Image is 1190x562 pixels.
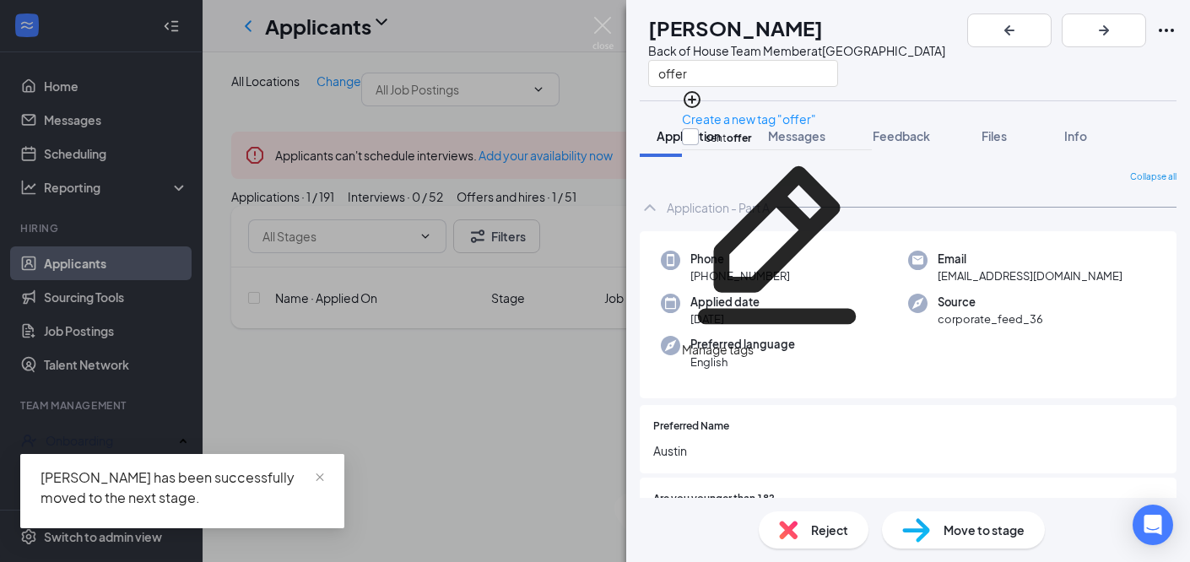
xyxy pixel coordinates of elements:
button: ArrowRight [1062,14,1146,47]
span: Austin [653,441,1163,460]
div: Back of House Team Member at [GEOGRAPHIC_DATA] [648,42,945,59]
span: Move to stage [944,521,1025,539]
span: Reject [811,521,848,539]
span: Files [982,128,1007,143]
span: Are you younger than 18? [653,491,775,507]
svg: PlusCircle [682,89,702,110]
div: Manage tags [682,340,872,359]
svg: ArrowLeftNew [999,20,1020,41]
svg: Pencil [682,150,872,340]
span: English [690,354,795,370]
svg: ArrowRight [1094,20,1114,41]
span: Application [657,128,721,143]
span: Collapse all [1130,170,1176,184]
h1: [PERSON_NAME] [648,14,823,42]
div: Application - Part A [667,199,770,216]
span: Preferred Name [653,419,729,435]
span: corporate_feed_36 [938,311,1043,327]
a: Create a new tag "offer" [682,111,816,127]
span: Info [1064,128,1087,143]
div: [PERSON_NAME] has been successfully moved to the next stage. [41,467,324,508]
span: [EMAIL_ADDRESS][DOMAIN_NAME] [938,267,1122,284]
svg: Ellipses [1156,20,1176,41]
span: close [314,472,326,484]
svg: ChevronUp [640,197,660,218]
span: Source [938,294,1043,311]
button: ArrowLeftNew [967,14,1052,47]
span: Email [938,251,1122,267]
span: Feedback [873,128,930,143]
div: Open Intercom Messenger [1133,505,1173,545]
